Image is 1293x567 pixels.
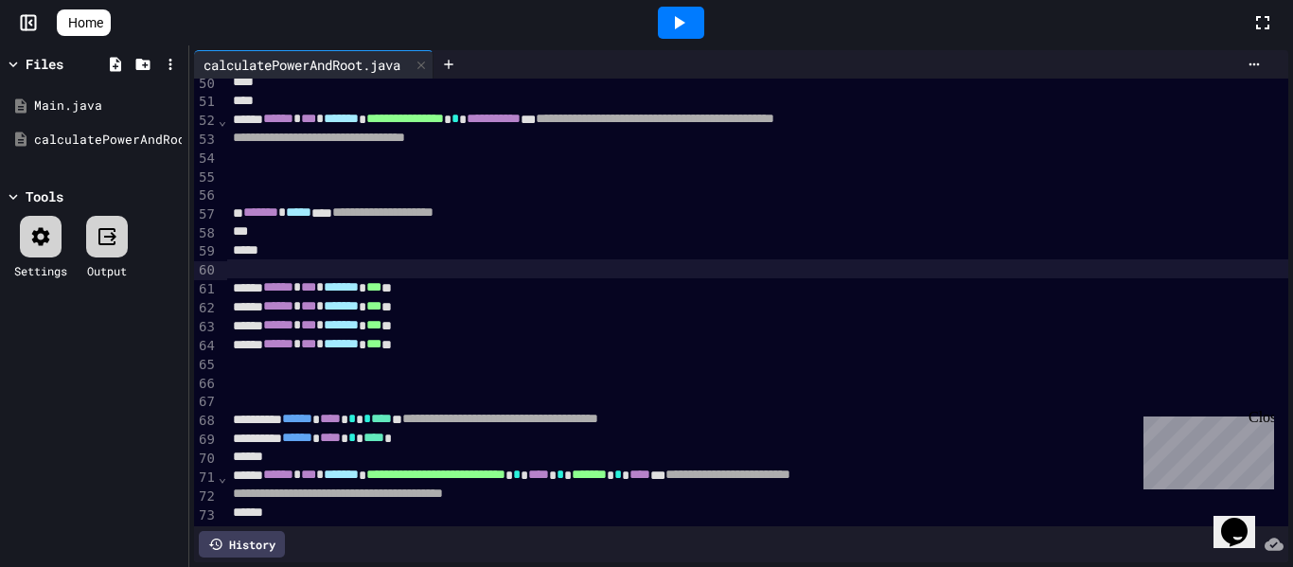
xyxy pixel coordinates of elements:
[57,9,111,36] a: Home
[218,470,227,485] span: Fold line
[194,242,218,261] div: 59
[194,131,218,150] div: 53
[194,186,218,205] div: 56
[34,97,182,115] div: Main.java
[194,55,410,75] div: calculatePowerAndRoot.java
[194,299,218,318] div: 62
[194,506,218,525] div: 73
[194,393,218,412] div: 67
[194,112,218,131] div: 52
[194,450,218,469] div: 70
[8,8,131,120] div: Chat with us now!Close
[1213,491,1274,548] iframe: chat widget
[194,431,218,450] div: 69
[194,318,218,337] div: 63
[87,262,127,279] div: Output
[194,469,218,487] div: 71
[194,150,218,168] div: 54
[14,262,67,279] div: Settings
[194,224,218,243] div: 58
[194,168,218,187] div: 55
[194,93,218,112] div: 51
[194,524,218,543] div: 74
[194,337,218,356] div: 64
[26,54,63,74] div: Files
[34,131,182,150] div: calculatePowerAndRoot.java
[194,375,218,394] div: 66
[1136,409,1274,489] iframe: chat widget
[218,113,227,128] span: Fold line
[194,50,434,79] div: calculatePowerAndRoot.java
[194,205,218,224] div: 57
[26,186,63,206] div: Tools
[199,531,285,558] div: History
[194,487,218,506] div: 72
[194,280,218,299] div: 61
[194,75,218,94] div: 50
[68,13,103,32] span: Home
[194,356,218,375] div: 65
[194,261,218,280] div: 60
[194,412,218,431] div: 68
